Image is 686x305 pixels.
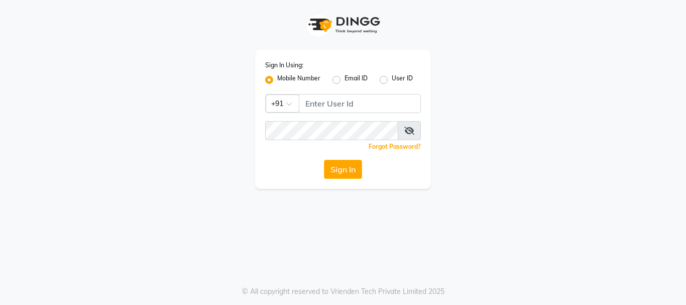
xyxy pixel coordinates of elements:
[392,74,413,86] label: User ID
[303,10,383,40] img: logo1.svg
[345,74,368,86] label: Email ID
[324,160,362,179] button: Sign In
[265,121,398,140] input: Username
[277,74,320,86] label: Mobile Number
[299,94,421,113] input: Username
[369,143,421,150] a: Forgot Password?
[265,61,303,70] label: Sign In Using:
